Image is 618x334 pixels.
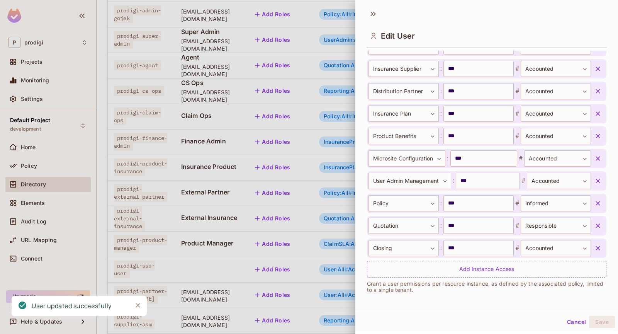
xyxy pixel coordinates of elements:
[514,109,521,118] span: #
[368,61,439,77] div: Insurance Supplier
[367,261,606,278] div: Add Instance Access
[32,301,112,311] div: User updated successfully
[521,61,591,77] div: Accounted
[368,150,445,167] div: Microsite Configuration
[521,195,591,211] div: Informed
[439,199,443,208] span: :
[368,106,439,122] div: Insurance Plan
[524,150,591,167] div: Accounted
[520,176,527,186] span: #
[514,244,521,253] span: #
[367,281,606,293] p: Grant a user permissions per resource instance, as defined by the associated policy, limited to a...
[368,173,451,189] div: User Admin Management
[514,64,521,73] span: #
[368,195,439,211] div: Policy
[368,240,439,256] div: Closing
[368,218,439,234] div: Quotation
[521,83,591,99] div: Accounted
[439,87,443,96] span: :
[564,316,589,328] button: Cancel
[517,154,524,163] span: #
[527,173,591,189] div: Accounted
[521,106,591,122] div: Accounted
[368,128,439,144] div: Product Benefits
[439,109,443,118] span: :
[132,300,144,311] button: Close
[589,316,615,328] button: Save
[439,64,443,73] span: :
[514,87,521,96] span: #
[439,131,443,141] span: :
[514,131,521,141] span: #
[439,244,443,253] span: :
[368,83,439,99] div: Distribution Partner
[521,240,591,256] div: Accounted
[514,199,521,208] span: #
[521,128,591,144] div: Accounted
[521,218,591,234] div: Responsible
[445,154,450,163] span: :
[514,221,521,230] span: #
[451,176,456,186] span: :
[381,31,415,41] span: Edit User
[439,221,443,230] span: :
